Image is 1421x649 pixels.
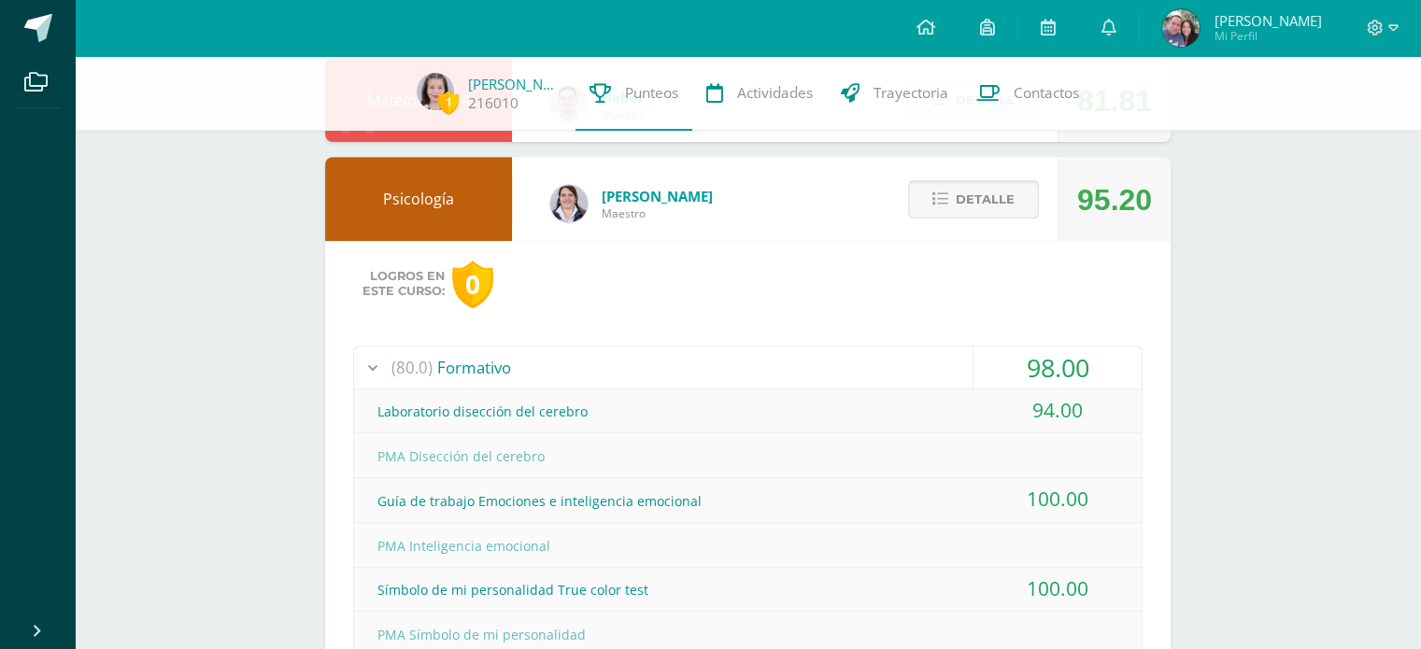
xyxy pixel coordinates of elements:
span: Punteos [625,83,678,103]
span: 1 [438,91,459,114]
button: Detalle [908,180,1039,219]
div: 100.00 [973,478,1142,520]
div: Psicología [325,157,512,241]
span: Mi Perfil [1214,28,1321,44]
a: Punteos [576,56,692,131]
img: b381bdac4676c95086dea37a46e4db4c.png [1162,9,1200,47]
img: 4f58a82ddeaaa01b48eeba18ee71a186.png [550,185,588,222]
img: 38194a3b192c087b813af4a54915f260.png [417,73,454,110]
a: [PERSON_NAME] [468,75,561,93]
span: [PERSON_NAME] [1214,11,1321,30]
div: PMA Disección del cerebro [354,435,1142,477]
span: Maestro [602,205,713,221]
a: 216010 [468,93,519,113]
div: PMA Inteligencia emocional [354,525,1142,567]
span: Actividades [737,83,813,103]
span: (80.0) [391,346,433,388]
div: 95.20 [1077,158,1152,242]
a: Contactos [962,56,1093,131]
div: Símbolo de mi personalidad True color test [354,569,1142,611]
span: Logros en este curso: [362,269,445,299]
div: 0 [452,261,493,308]
span: Detalle [956,182,1015,217]
div: 100.00 [973,568,1142,610]
span: Trayectoria [874,83,948,103]
a: Actividades [692,56,827,131]
div: Laboratorio disección del cerebro [354,390,1142,432]
span: [PERSON_NAME] [602,187,713,205]
div: 98.00 [973,346,1142,388]
span: Contactos [1014,83,1079,103]
a: Trayectoria [827,56,962,131]
div: Formativo [354,346,1142,388]
div: 94.00 [973,389,1142,431]
div: Guía de trabajo Emociones e inteligencia emocional [354,480,1142,522]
